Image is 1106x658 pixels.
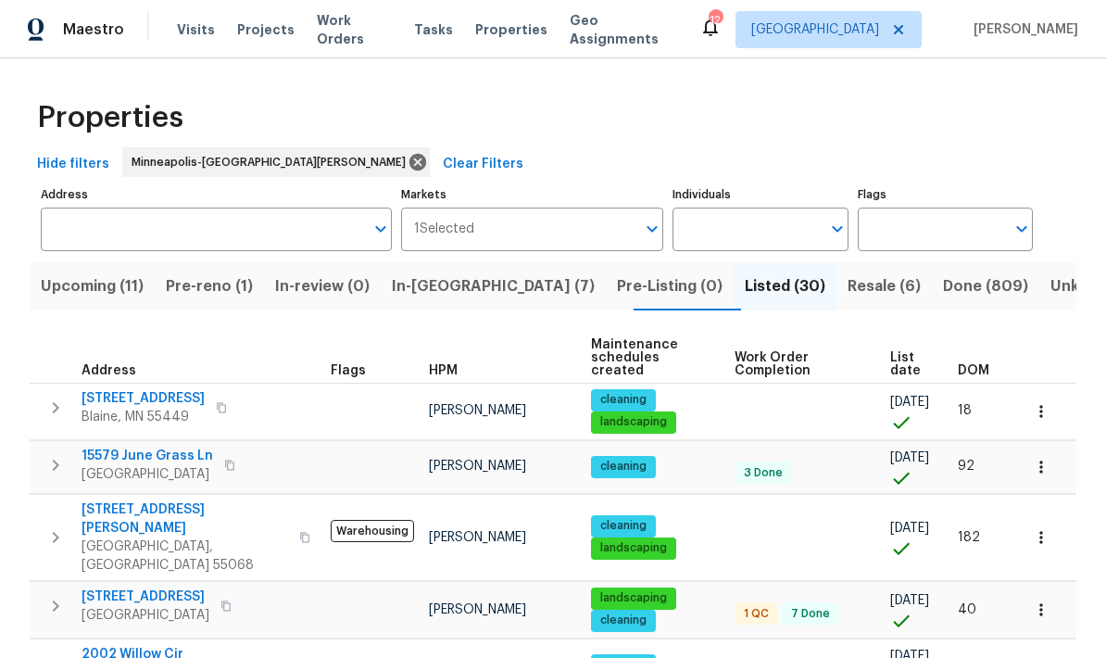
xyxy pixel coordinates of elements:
[392,273,595,299] span: In-[GEOGRAPHIC_DATA] (7)
[82,606,209,625] span: [GEOGRAPHIC_DATA]
[414,23,453,36] span: Tasks
[435,147,531,182] button: Clear Filters
[82,500,288,538] span: [STREET_ADDRESS][PERSON_NAME]
[1009,216,1035,242] button: Open
[958,460,974,473] span: 92
[784,606,837,622] span: 7 Done
[958,603,976,616] span: 40
[37,153,109,176] span: Hide filters
[593,613,654,628] span: cleaning
[735,351,859,377] span: Work Order Completion
[414,221,474,237] span: 1 Selected
[858,189,1033,200] label: Flags
[958,364,989,377] span: DOM
[41,189,392,200] label: Address
[122,147,430,177] div: Minneapolis-[GEOGRAPHIC_DATA][PERSON_NAME]
[429,364,458,377] span: HPM
[848,273,921,299] span: Resale (6)
[890,594,929,607] span: [DATE]
[958,531,980,544] span: 182
[890,351,926,377] span: List date
[593,518,654,534] span: cleaning
[317,11,392,48] span: Work Orders
[37,108,183,127] span: Properties
[475,20,547,39] span: Properties
[570,11,677,48] span: Geo Assignments
[82,389,205,408] span: [STREET_ADDRESS]
[593,414,674,430] span: landscaping
[736,465,790,481] span: 3 Done
[593,540,674,556] span: landscaping
[958,404,972,417] span: 18
[429,460,526,473] span: [PERSON_NAME]
[593,459,654,475] span: cleaning
[890,451,929,464] span: [DATE]
[736,606,776,622] span: 1 QC
[943,273,1028,299] span: Done (809)
[275,273,370,299] span: In-review (0)
[331,520,414,542] span: Warehousing
[63,20,124,39] span: Maestro
[82,408,205,426] span: Blaine, MN 55449
[30,147,117,182] button: Hide filters
[966,20,1078,39] span: [PERSON_NAME]
[890,396,929,409] span: [DATE]
[443,153,523,176] span: Clear Filters
[401,189,664,200] label: Markets
[82,364,136,377] span: Address
[745,273,825,299] span: Listed (30)
[177,20,215,39] span: Visits
[82,465,213,484] span: [GEOGRAPHIC_DATA]
[82,588,209,606] span: [STREET_ADDRESS]
[368,216,394,242] button: Open
[751,20,879,39] span: [GEOGRAPHIC_DATA]
[593,590,674,606] span: landscaping
[672,189,848,200] label: Individuals
[331,364,366,377] span: Flags
[709,11,722,30] div: 12
[617,273,723,299] span: Pre-Listing (0)
[429,603,526,616] span: [PERSON_NAME]
[890,522,929,535] span: [DATE]
[824,216,850,242] button: Open
[166,273,253,299] span: Pre-reno (1)
[593,392,654,408] span: cleaning
[82,447,213,465] span: 15579 June Grass Ln
[41,273,144,299] span: Upcoming (11)
[132,153,413,171] span: Minneapolis-[GEOGRAPHIC_DATA][PERSON_NAME]
[237,20,295,39] span: Projects
[639,216,665,242] button: Open
[591,338,704,377] span: Maintenance schedules created
[429,404,526,417] span: [PERSON_NAME]
[429,531,526,544] span: [PERSON_NAME]
[82,538,288,575] span: [GEOGRAPHIC_DATA], [GEOGRAPHIC_DATA] 55068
